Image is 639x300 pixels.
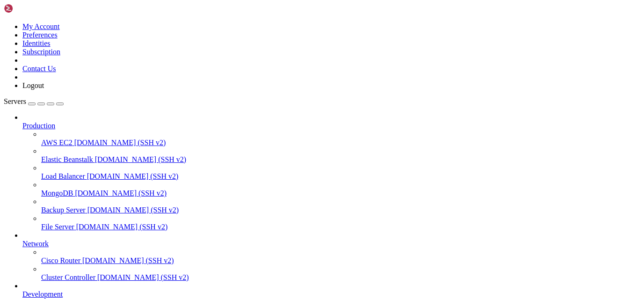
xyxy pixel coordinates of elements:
[4,4,58,13] img: Shellngn
[22,240,49,248] span: Network
[22,81,44,89] a: Logout
[22,122,635,130] a: Production
[41,273,635,282] a: Cluster Controller [DOMAIN_NAME] (SSH v2)
[41,206,86,214] span: Backup Server
[4,97,64,105] a: Servers
[82,256,174,264] span: [DOMAIN_NAME] (SSH v2)
[74,139,166,146] span: [DOMAIN_NAME] (SSH v2)
[41,265,635,282] li: Cluster Controller [DOMAIN_NAME] (SSH v2)
[22,48,60,56] a: Subscription
[41,223,635,231] a: File Server [DOMAIN_NAME] (SSH v2)
[22,231,635,282] li: Network
[76,223,168,231] span: [DOMAIN_NAME] (SSH v2)
[22,31,58,39] a: Preferences
[22,240,635,248] a: Network
[41,189,635,198] a: MongoDB [DOMAIN_NAME] (SSH v2)
[22,290,63,298] span: Development
[41,172,635,181] a: Load Balancer [DOMAIN_NAME] (SSH v2)
[97,273,189,281] span: [DOMAIN_NAME] (SSH v2)
[95,155,187,163] span: [DOMAIN_NAME] (SSH v2)
[22,122,55,130] span: Production
[41,181,635,198] li: MongoDB [DOMAIN_NAME] (SSH v2)
[41,256,635,265] a: Cisco Router [DOMAIN_NAME] (SSH v2)
[87,206,179,214] span: [DOMAIN_NAME] (SSH v2)
[41,130,635,147] li: AWS EC2 [DOMAIN_NAME] (SSH v2)
[41,139,73,146] span: AWS EC2
[22,22,60,30] a: My Account
[41,189,73,197] span: MongoDB
[41,223,74,231] span: File Server
[41,172,85,180] span: Load Balancer
[87,172,179,180] span: [DOMAIN_NAME] (SSH v2)
[41,198,635,214] li: Backup Server [DOMAIN_NAME] (SSH v2)
[4,97,26,105] span: Servers
[41,164,635,181] li: Load Balancer [DOMAIN_NAME] (SSH v2)
[41,147,635,164] li: Elastic Beanstalk [DOMAIN_NAME] (SSH v2)
[22,113,635,231] li: Production
[41,139,635,147] a: AWS EC2 [DOMAIN_NAME] (SSH v2)
[41,155,635,164] a: Elastic Beanstalk [DOMAIN_NAME] (SSH v2)
[41,248,635,265] li: Cisco Router [DOMAIN_NAME] (SSH v2)
[41,214,635,231] li: File Server [DOMAIN_NAME] (SSH v2)
[22,39,51,47] a: Identities
[75,189,167,197] span: [DOMAIN_NAME] (SSH v2)
[41,155,93,163] span: Elastic Beanstalk
[22,290,635,299] a: Development
[41,206,635,214] a: Backup Server [DOMAIN_NAME] (SSH v2)
[22,65,56,73] a: Contact Us
[41,273,95,281] span: Cluster Controller
[41,256,80,264] span: Cisco Router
